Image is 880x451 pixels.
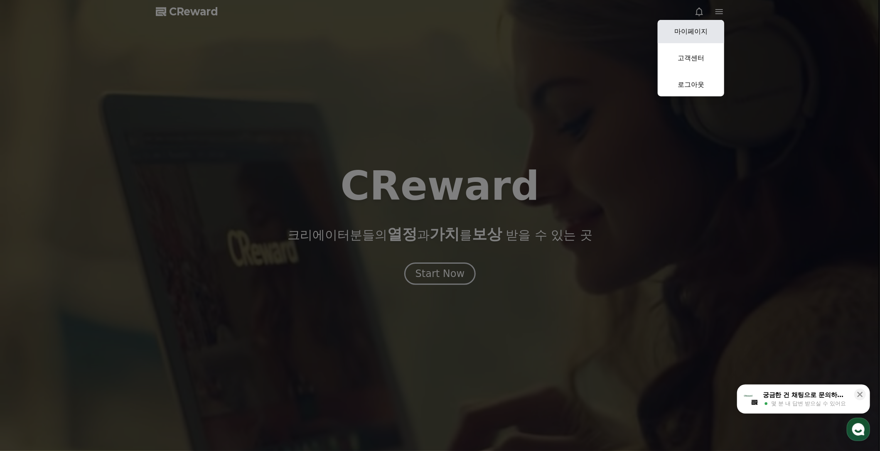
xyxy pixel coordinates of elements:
a: 설정 [107,263,160,284]
span: 설정 [128,276,138,282]
a: 대화 [55,263,107,284]
button: 마이페이지 고객센터 로그아웃 [658,20,724,96]
a: 로그아웃 [658,73,724,96]
a: 홈 [2,263,55,284]
span: 홈 [26,276,31,282]
a: 고객센터 [658,47,724,70]
a: 마이페이지 [658,20,724,43]
span: 대화 [76,276,86,283]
